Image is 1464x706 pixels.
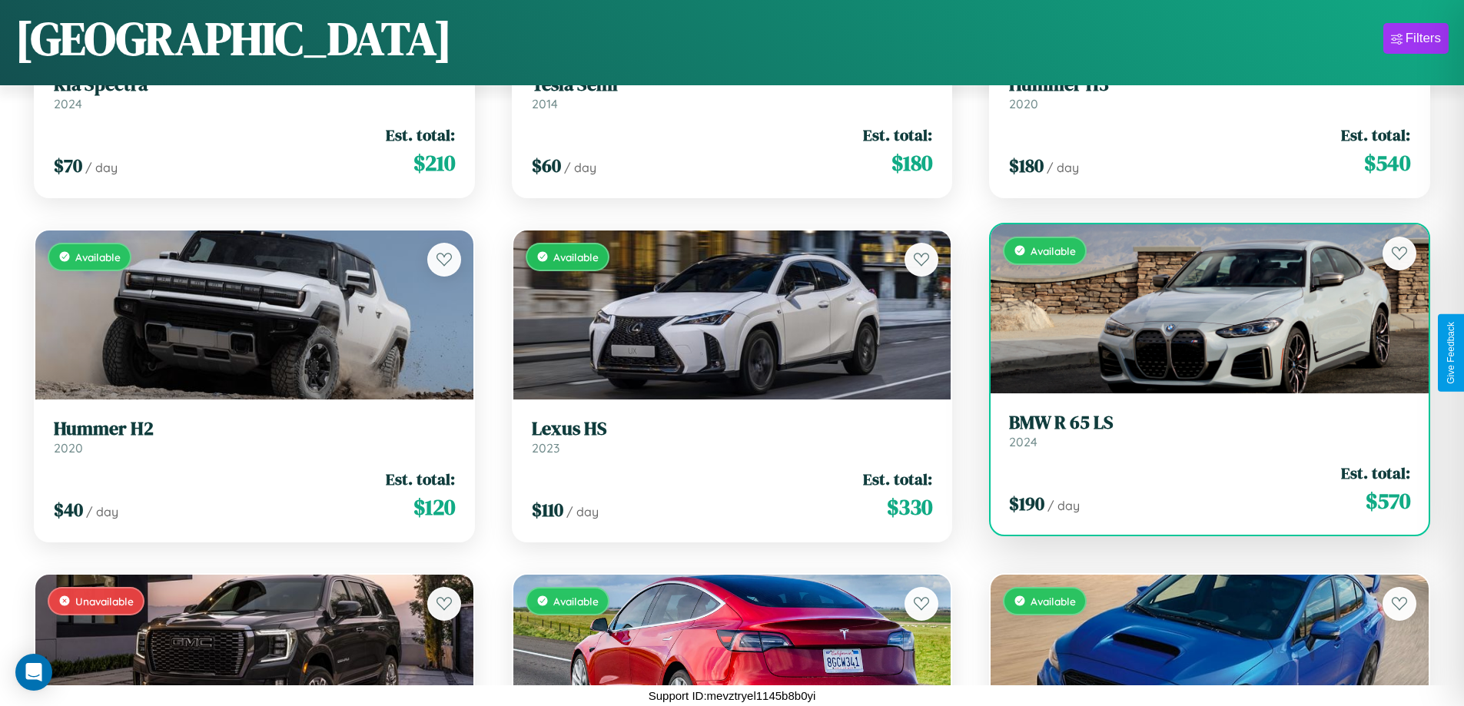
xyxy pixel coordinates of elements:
[887,492,932,522] span: $ 330
[386,468,455,490] span: Est. total:
[891,147,932,178] span: $ 180
[54,74,455,111] a: Kia Spectra2024
[1341,124,1410,146] span: Est. total:
[532,418,933,440] h3: Lexus HS
[863,468,932,490] span: Est. total:
[553,595,599,608] span: Available
[1341,462,1410,484] span: Est. total:
[75,595,134,608] span: Unavailable
[54,418,455,456] a: Hummer H22020
[1383,23,1449,54] button: Filters
[85,160,118,175] span: / day
[532,440,559,456] span: 2023
[1009,153,1044,178] span: $ 180
[54,418,455,440] h3: Hummer H2
[532,418,933,456] a: Lexus HS2023
[1009,96,1038,111] span: 2020
[566,504,599,519] span: / day
[1047,498,1080,513] span: / day
[1031,244,1076,257] span: Available
[413,492,455,522] span: $ 120
[1366,486,1410,516] span: $ 570
[386,124,455,146] span: Est. total:
[1047,160,1079,175] span: / day
[75,250,121,264] span: Available
[54,96,82,111] span: 2024
[863,124,932,146] span: Est. total:
[564,160,596,175] span: / day
[1364,147,1410,178] span: $ 540
[532,497,563,522] span: $ 110
[532,74,933,96] h3: Tesla Semi
[1446,322,1456,384] div: Give Feedback
[1009,74,1410,111] a: Hummer H32020
[532,96,558,111] span: 2014
[54,497,83,522] span: $ 40
[649,685,816,706] p: Support ID: mevztryel1145b8b0yi
[86,504,118,519] span: / day
[54,74,455,96] h3: Kia Spectra
[15,7,452,70] h1: [GEOGRAPHIC_DATA]
[413,147,455,178] span: $ 210
[1406,31,1441,46] div: Filters
[1009,412,1410,449] a: BMW R 65 LS2024
[532,153,561,178] span: $ 60
[1009,74,1410,96] h3: Hummer H3
[1031,595,1076,608] span: Available
[1009,491,1044,516] span: $ 190
[553,250,599,264] span: Available
[54,153,82,178] span: $ 70
[54,440,83,456] span: 2020
[532,74,933,111] a: Tesla Semi2014
[15,654,52,691] div: Open Intercom Messenger
[1009,434,1037,449] span: 2024
[1009,412,1410,434] h3: BMW R 65 LS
